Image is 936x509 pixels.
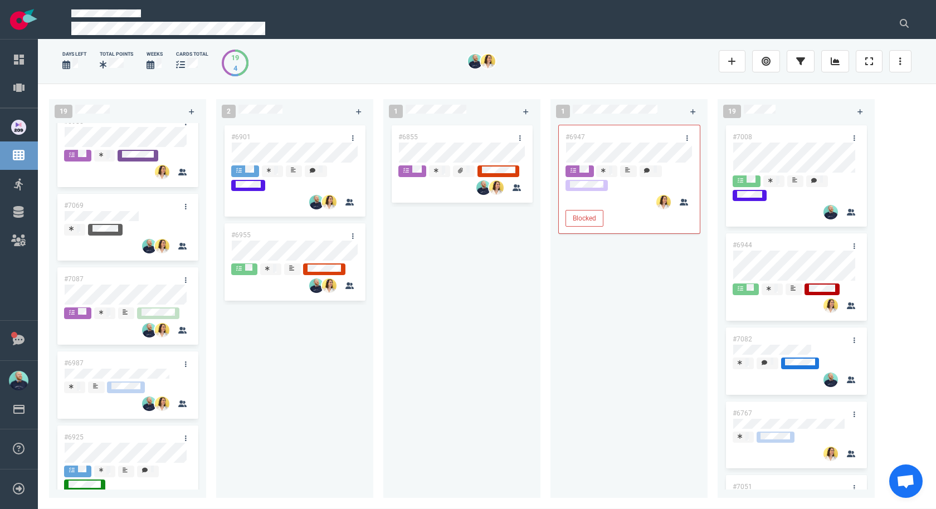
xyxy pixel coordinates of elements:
img: 26 [656,195,671,209]
img: 26 [155,323,169,337]
a: #6767 [733,409,752,417]
a: #7051 [733,483,752,491]
img: 26 [823,373,838,387]
a: #6925 [64,433,84,441]
img: 26 [142,323,157,337]
span: 1 [389,105,403,118]
div: days left [62,51,86,58]
img: 26 [476,180,491,195]
img: 26 [155,239,169,253]
img: 26 [309,278,324,293]
img: 26 [155,397,169,411]
div: Ouvrir le chat [889,464,923,498]
span: 19 [723,105,741,118]
span: 2 [222,105,236,118]
img: 26 [322,278,337,293]
a: #6947 [565,133,585,141]
a: #6987 [64,359,84,367]
a: #6955 [231,231,251,239]
img: 26 [823,298,838,313]
img: 26 [309,195,324,209]
a: #6944 [733,241,752,249]
img: 26 [322,195,337,209]
img: 26 [823,205,838,219]
img: 26 [142,397,157,411]
img: 26 [823,447,838,461]
span: 19 [55,105,72,118]
div: cards total [176,51,208,58]
img: 26 [155,165,169,179]
div: 4 [231,63,239,74]
a: #6855 [398,133,418,141]
a: #7069 [64,202,84,209]
a: #6901 [231,133,251,141]
a: #7087 [64,275,84,283]
button: Blocked [565,210,603,227]
span: 1 [556,105,570,118]
div: Total Points [100,51,133,58]
div: 19 [231,52,239,63]
img: 26 [489,180,504,195]
a: #7008 [733,133,752,141]
img: 26 [142,239,157,253]
img: 26 [468,54,482,68]
img: 26 [481,54,495,68]
div: Weeks [147,51,163,58]
a: #7082 [733,335,752,343]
